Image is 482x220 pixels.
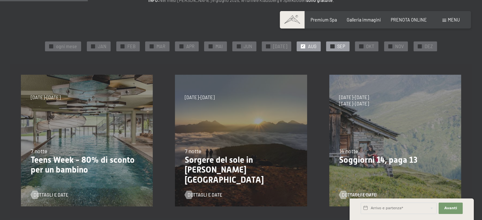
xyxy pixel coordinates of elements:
span: ✓ [360,44,363,48]
span: [DATE]-[DATE] [339,101,369,107]
span: DEZ [425,43,433,50]
span: JUN [243,43,252,50]
span: SEP [337,43,345,50]
span: ✓ [180,44,183,48]
span: ✓ [50,44,52,48]
p: Teens Week - 80% di sconto per un bambino [31,155,143,175]
span: [DATE]-[DATE] [339,94,369,101]
span: NOV [395,43,404,50]
span: 7 notte [185,148,201,154]
span: Avanti [444,206,457,211]
span: 14 notte [339,148,358,154]
a: Dettagli e Date [31,192,68,198]
span: ✓ [267,44,269,48]
span: ✓ [92,44,94,48]
a: Dettagli e Date [185,192,222,198]
span: ✓ [389,44,392,48]
span: ✓ [331,44,334,48]
span: [DATE] [273,43,287,50]
span: Menu [448,17,460,22]
span: [DATE]-[DATE] [185,94,215,101]
span: ✓ [150,44,153,48]
span: MAR [157,43,165,50]
button: Avanti [439,203,463,214]
span: MAI [215,43,223,50]
span: Richiesta express [350,192,377,196]
span: ogni mese [56,43,77,50]
span: FEB [127,43,136,50]
span: OKT [366,43,374,50]
span: JAN [98,43,106,50]
span: ✓ [237,44,240,48]
a: PRENOTA ONLINE [391,17,427,22]
span: [DATE]-[DATE] [31,94,61,101]
span: APR [186,43,195,50]
span: Dettagli e Date [342,192,376,198]
p: Soggiorni 14, paga 13 [339,155,451,165]
span: ✓ [121,44,124,48]
a: Galleria immagini [347,17,381,22]
span: ✓ [209,44,212,48]
span: Dettagli e Date [34,192,68,198]
span: ✓ [419,44,421,48]
a: Premium Spa [311,17,337,22]
span: AUG [308,43,316,50]
span: 7 notte [31,148,47,154]
span: Dettagli e Date [188,192,222,198]
span: ✓ [302,44,304,48]
a: Dettagli e Date [339,192,376,198]
p: Sorgere del sole in [PERSON_NAME][GEOGRAPHIC_DATA] [185,155,297,185]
